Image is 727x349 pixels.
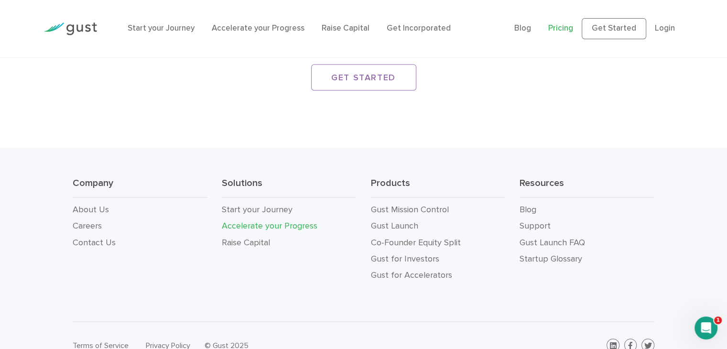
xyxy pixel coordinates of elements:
[43,22,97,35] img: Gust Logo
[582,18,646,39] a: Get Started
[222,176,357,198] h3: Solutions
[520,237,585,247] a: Gust Launch FAQ
[222,204,293,214] a: Start your Journey
[73,204,109,214] a: About Us
[73,237,116,247] a: Contact Us
[322,23,369,33] a: Raise Capital
[370,253,439,263] a: Gust for Investors
[212,23,304,33] a: Accelerate your Progress
[548,23,573,33] a: Pricing
[73,176,207,198] h3: Company
[222,237,270,247] a: Raise Capital
[387,23,451,33] a: Get Incorporated
[311,64,416,90] a: GET STARTED
[514,23,531,33] a: Blog
[568,246,727,349] iframe: Chat Widget
[128,23,195,33] a: Start your Journey
[370,237,460,247] a: Co-Founder Equity Split
[520,220,551,230] a: Support
[370,270,452,280] a: Gust for Accelerators
[520,176,654,198] h3: Resources
[520,204,536,214] a: Blog
[370,204,448,214] a: Gust Mission Control
[222,220,317,230] a: Accelerate your Progress
[370,220,418,230] a: Gust Launch
[655,23,675,33] a: Login
[520,253,582,263] a: Startup Glossary
[73,220,102,230] a: Careers
[370,176,505,198] h3: Products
